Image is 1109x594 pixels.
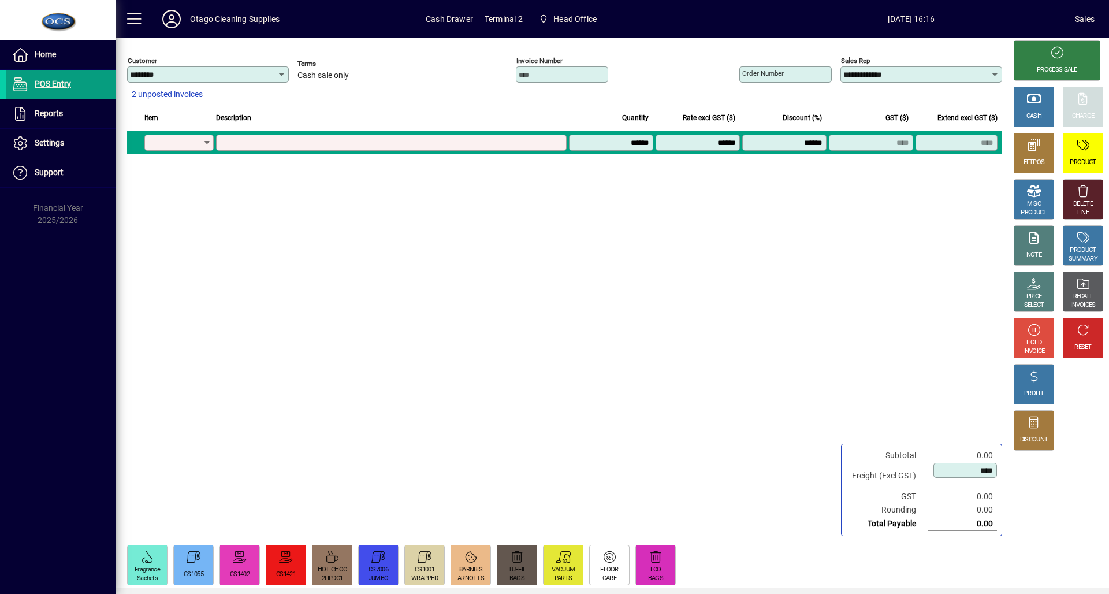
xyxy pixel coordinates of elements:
[128,57,157,65] mat-label: Customer
[1024,301,1044,310] div: SELECT
[1037,66,1077,75] div: PROCESS SALE
[1070,158,1096,167] div: PRODUCT
[297,71,349,80] span: Cash sale only
[184,570,203,579] div: CS1055
[683,112,735,124] span: Rate excl GST ($)
[1024,389,1044,398] div: PROFIT
[1026,292,1042,301] div: PRICE
[190,10,280,28] div: Otago Cleaning Supplies
[153,9,190,29] button: Profile
[35,50,56,59] span: Home
[1023,347,1044,356] div: INVOICE
[1026,112,1041,121] div: CASH
[1073,292,1093,301] div: RECALL
[415,566,434,574] div: CS1001
[516,57,563,65] mat-label: Invoice number
[928,490,997,503] td: 0.00
[1069,255,1097,263] div: SUMMARY
[846,503,928,517] td: Rounding
[552,566,575,574] div: VACUUM
[1026,339,1041,347] div: HOLD
[144,112,158,124] span: Item
[742,69,784,77] mat-label: Order number
[534,9,601,29] span: Head Office
[554,574,572,583] div: PARTS
[553,10,597,28] span: Head Office
[1070,301,1095,310] div: INVOICES
[318,566,347,574] div: HOT CHOC
[747,10,1075,28] span: [DATE] 16:16
[6,158,116,187] a: Support
[35,109,63,118] span: Reports
[928,503,997,517] td: 0.00
[1020,436,1048,444] div: DISCOUNT
[35,79,71,88] span: POS Entry
[426,10,473,28] span: Cash Drawer
[622,112,649,124] span: Quantity
[132,88,203,101] span: 2 unposted invoices
[1073,200,1093,209] div: DELETE
[369,574,389,583] div: JUMBO
[783,112,822,124] span: Discount (%)
[485,10,523,28] span: Terminal 2
[137,574,158,583] div: Sachets
[650,566,661,574] div: ECO
[127,84,207,105] button: 2 unposted invoices
[297,60,367,68] span: Terms
[322,574,343,583] div: 2HPDC1
[1074,343,1092,352] div: RESET
[846,462,928,490] td: Freight (Excl GST)
[230,570,250,579] div: CS1402
[846,490,928,503] td: GST
[509,574,524,583] div: BAGS
[1075,10,1095,28] div: Sales
[1077,209,1089,217] div: LINE
[276,570,296,579] div: CS1421
[937,112,998,124] span: Extend excl GST ($)
[1070,246,1096,255] div: PRODUCT
[846,517,928,531] td: Total Payable
[216,112,251,124] span: Description
[135,566,160,574] div: Fragrance
[1024,158,1045,167] div: EFTPOS
[1026,251,1041,259] div: NOTE
[846,449,928,462] td: Subtotal
[648,574,663,583] div: BAGS
[600,566,619,574] div: FLOOR
[508,566,526,574] div: TUFFIE
[1072,112,1095,121] div: CHARGE
[602,574,616,583] div: CARE
[1021,209,1047,217] div: PRODUCT
[411,574,438,583] div: WRAPPED
[457,574,484,583] div: ARNOTTS
[35,138,64,147] span: Settings
[6,40,116,69] a: Home
[928,449,997,462] td: 0.00
[1027,200,1041,209] div: MISC
[369,566,388,574] div: CS7006
[928,517,997,531] td: 0.00
[35,168,64,177] span: Support
[841,57,870,65] mat-label: Sales rep
[6,99,116,128] a: Reports
[459,566,482,574] div: 8ARNBIS
[885,112,909,124] span: GST ($)
[6,129,116,158] a: Settings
